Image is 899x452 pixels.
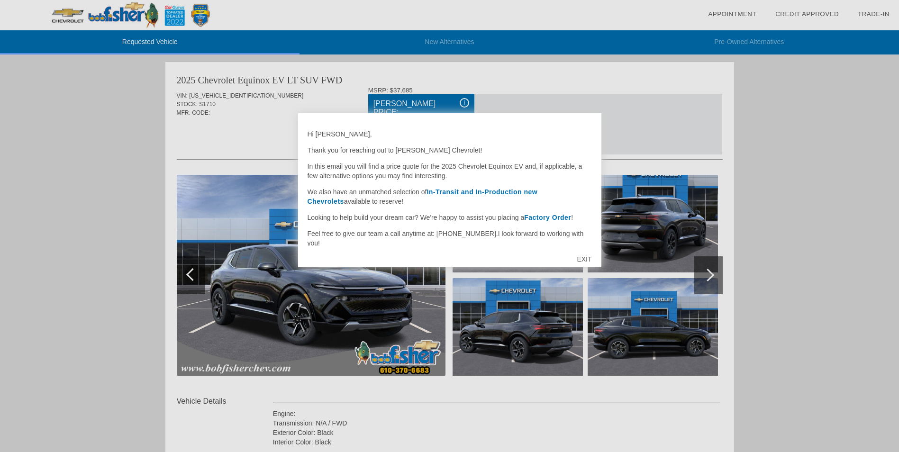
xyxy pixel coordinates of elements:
div: EXIT [567,245,601,273]
a: Appointment [708,10,756,18]
a: Credit Approved [775,10,839,18]
a: Trade-In [858,10,890,18]
span: Looking to help build your dream car? We're happy to assist you placing a ! [308,214,573,221]
a: Factory Order [524,214,571,221]
span: In this email you will find a price quote for the 2025 Chevrolet Equinox EV and, if applicable, a... [308,163,582,180]
p: I look forward to working with you! [308,229,592,248]
span: We also have an unmatched selection of available to reserve! [308,188,538,205]
span: Hi [PERSON_NAME], [308,130,372,138]
span: Thank you for reaching out to [PERSON_NAME] Chevrolet! [308,146,482,154]
a: In-Transit and In-Production new Chevrolets [308,188,538,205]
span: Feel free to give our team a call anytime at: [PHONE_NUMBER]. [308,230,498,237]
